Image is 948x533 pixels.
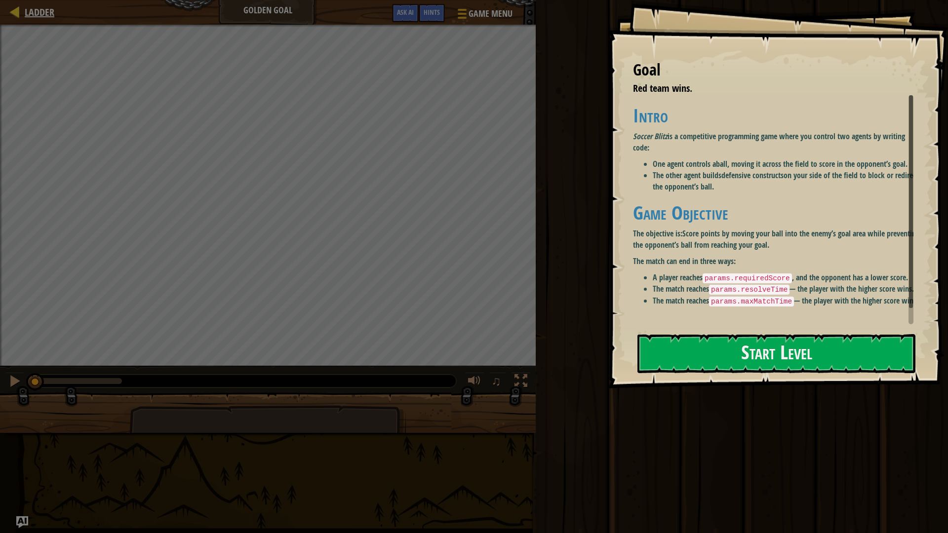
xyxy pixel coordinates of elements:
[397,7,414,17] span: Ask AI
[653,283,921,295] li: The match reaches — the player with the higher score wins.
[424,7,440,17] span: Hints
[633,81,692,95] span: Red team wins.
[653,170,921,192] li: The other agent builds on your side of the field to block or redirect the opponent’s ball.
[653,158,921,170] li: One agent controls a , moving it across the field to score in the opponent’s goal.
[633,202,921,223] h1: Game Objective
[703,273,792,283] code: params.requiredScore
[469,7,513,20] span: Game Menu
[653,295,921,307] li: The match reaches — the player with the higher score wins.
[633,59,913,81] div: Goal
[633,131,921,153] p: is a competitive programming game where you control two agents by writing code:
[489,372,506,392] button: ♫
[511,372,531,392] button: Toggle fullscreen
[621,81,911,96] li: Red team wins.
[633,105,921,126] h1: Intro
[633,256,921,267] p: The match can end in three ways:
[5,372,25,392] button: Ctrl + P: Pause
[709,297,794,306] code: params.maxMatchTime
[465,372,484,392] button: Adjust volume
[709,285,790,295] code: params.resolveTime
[721,170,784,181] strong: defensive constructs
[637,334,915,373] button: Start Level
[633,228,921,251] p: The objective is:
[491,374,501,388] span: ♫
[20,5,54,19] a: Ladder
[633,228,919,250] strong: Score points by moving your ball into the enemy’s goal area while preventing the opponent’s ball ...
[16,516,28,528] button: Ask AI
[392,4,419,22] button: Ask AI
[450,4,518,27] button: Game Menu
[716,158,727,169] strong: ball
[25,5,54,19] span: Ladder
[633,131,668,142] em: Soccer Blitz
[653,272,921,284] li: A player reaches , and the opponent has a lower score.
